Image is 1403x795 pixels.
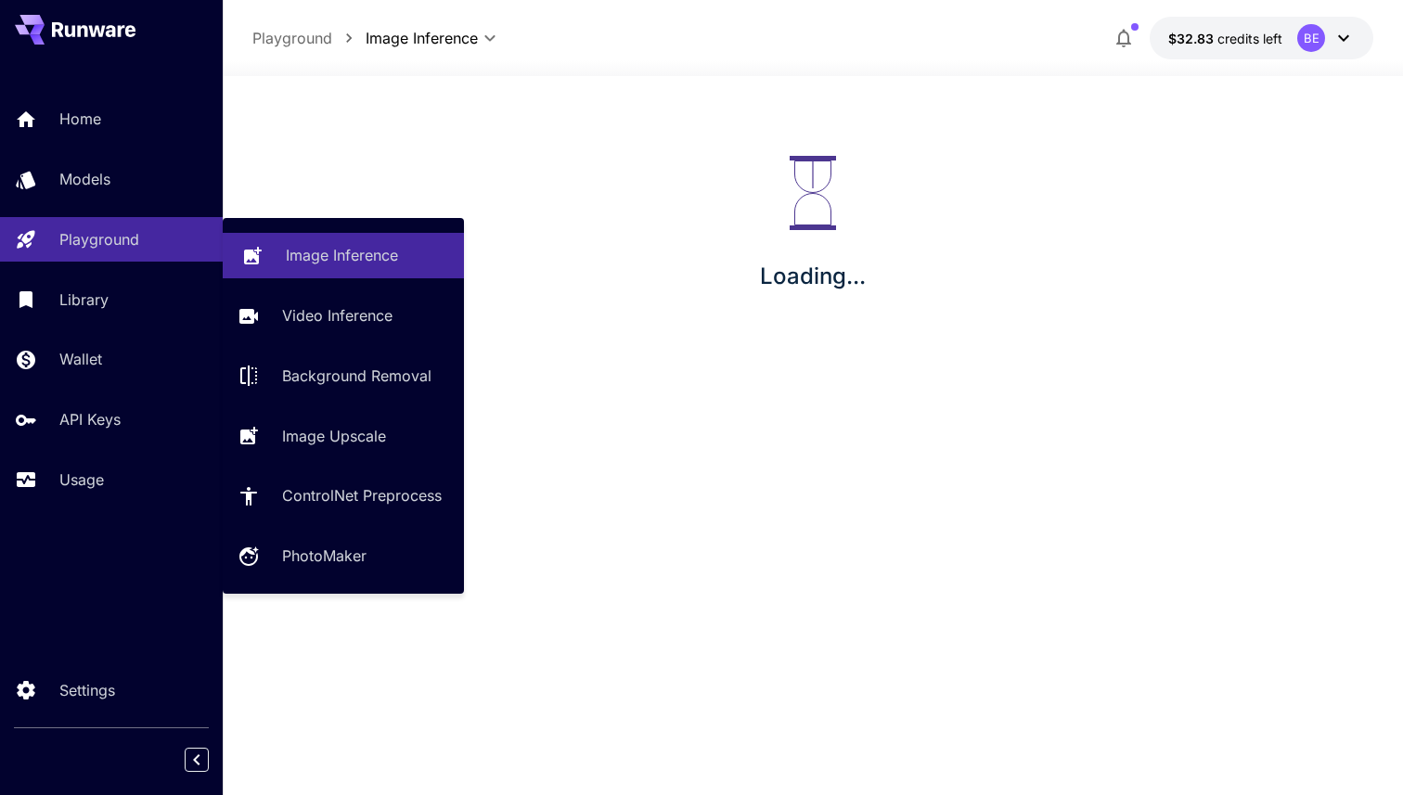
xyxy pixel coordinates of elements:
[1168,29,1282,48] div: $32.82797
[282,365,431,387] p: Background Removal
[286,244,398,266] p: Image Inference
[199,743,223,776] div: Collapse sidebar
[282,484,442,506] p: ControlNet Preprocess
[59,168,110,190] p: Models
[59,679,115,701] p: Settings
[59,408,121,430] p: API Keys
[282,304,393,327] p: Video Inference
[1168,31,1217,46] span: $32.83
[1217,31,1282,46] span: credits left
[223,413,464,458] a: Image Upscale
[223,473,464,519] a: ControlNet Preprocess
[282,425,386,447] p: Image Upscale
[252,27,366,49] nav: breadcrumb
[185,748,209,772] button: Collapse sidebar
[59,468,104,491] p: Usage
[1150,17,1373,59] button: $32.82797
[59,348,102,370] p: Wallet
[223,233,464,278] a: Image Inference
[223,353,464,399] a: Background Removal
[223,293,464,339] a: Video Inference
[223,533,464,579] a: PhotoMaker
[59,228,139,250] p: Playground
[282,545,367,567] p: PhotoMaker
[59,108,101,130] p: Home
[1297,24,1325,52] div: BE
[366,27,478,49] span: Image Inference
[760,260,866,293] p: Loading...
[59,289,109,311] p: Library
[252,27,332,49] p: Playground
